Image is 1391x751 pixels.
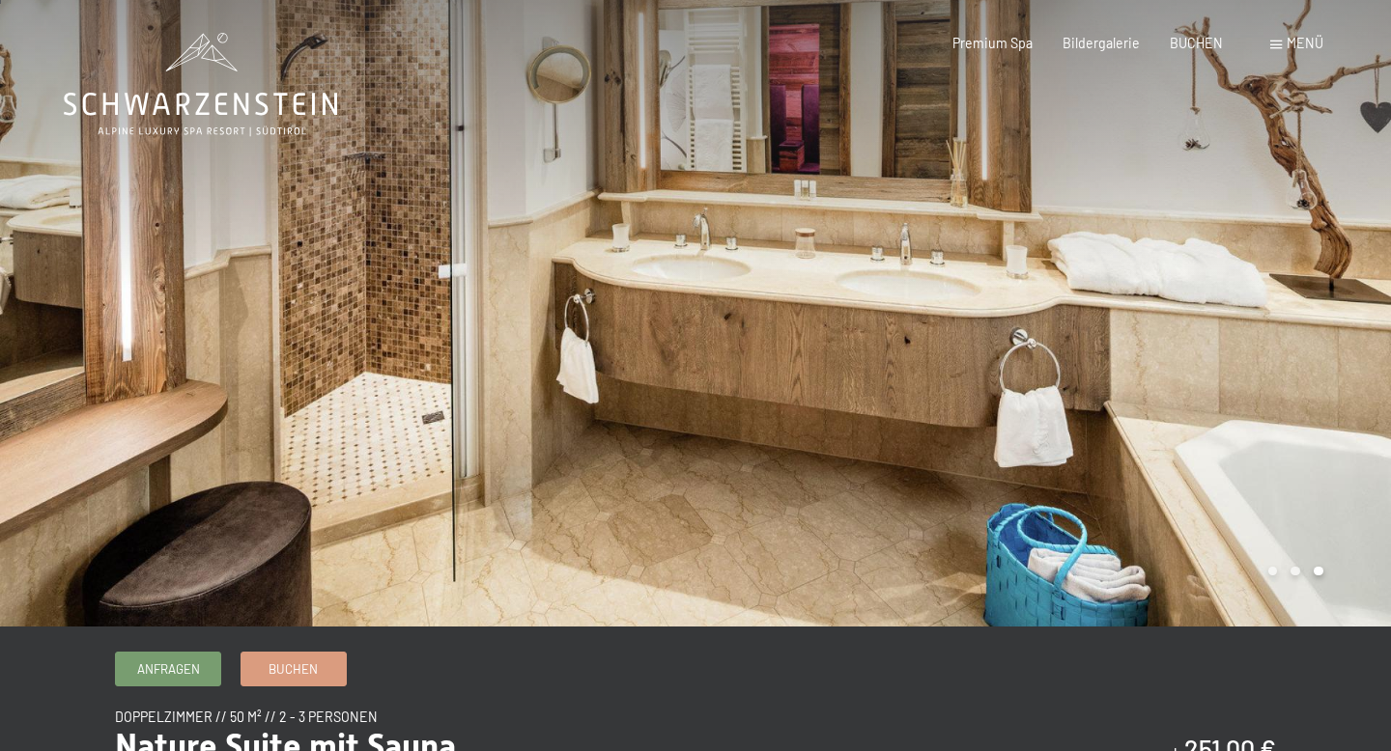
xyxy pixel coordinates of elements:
[115,709,378,725] span: Doppelzimmer // 50 m² // 2 - 3 Personen
[1287,35,1323,51] span: Menü
[241,653,346,684] a: Buchen
[1063,35,1140,51] a: Bildergalerie
[269,660,318,678] span: Buchen
[952,35,1033,51] a: Premium Spa
[1170,35,1223,51] a: BUCHEN
[116,653,220,684] a: Anfragen
[137,660,200,678] span: Anfragen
